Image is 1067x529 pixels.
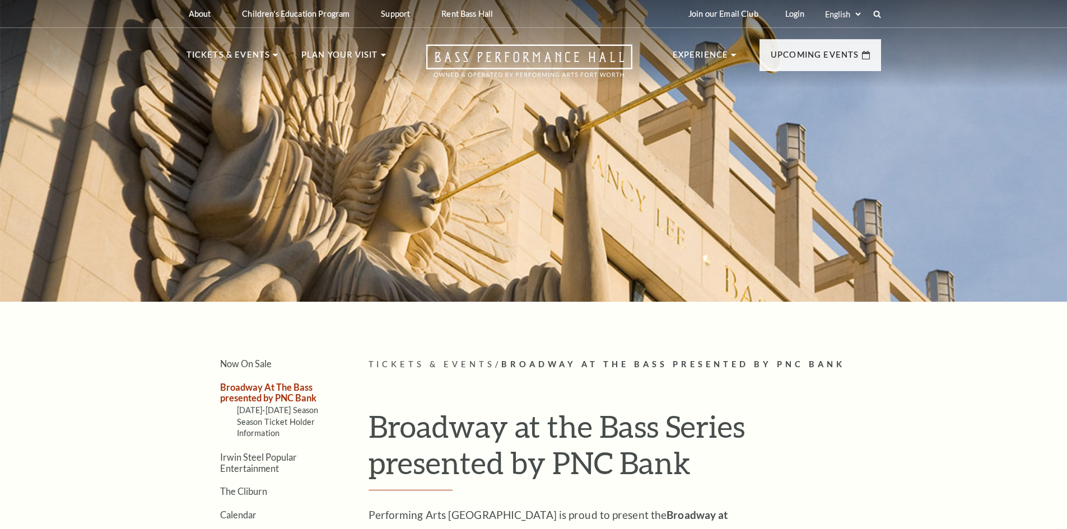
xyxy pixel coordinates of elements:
[237,417,315,438] a: Season Ticket Holder Information
[220,452,297,473] a: Irwin Steel Popular Entertainment
[369,408,881,490] h1: Broadway at the Bass Series presented by PNC Bank
[441,9,493,18] p: Rent Bass Hall
[369,359,496,369] span: Tickets & Events
[501,359,845,369] span: Broadway At The Bass presented by PNC Bank
[771,48,859,68] p: Upcoming Events
[237,405,319,415] a: [DATE]-[DATE] Season
[220,486,267,497] a: The Cliburn
[381,9,410,18] p: Support
[673,48,729,68] p: Experience
[242,9,350,18] p: Children's Education Program
[220,382,316,403] a: Broadway At The Bass presented by PNC Bank
[220,509,257,520] a: Calendar
[369,358,881,372] p: /
[823,9,863,20] select: Select:
[189,9,211,18] p: About
[220,358,272,369] a: Now On Sale
[187,48,271,68] p: Tickets & Events
[301,48,378,68] p: Plan Your Visit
